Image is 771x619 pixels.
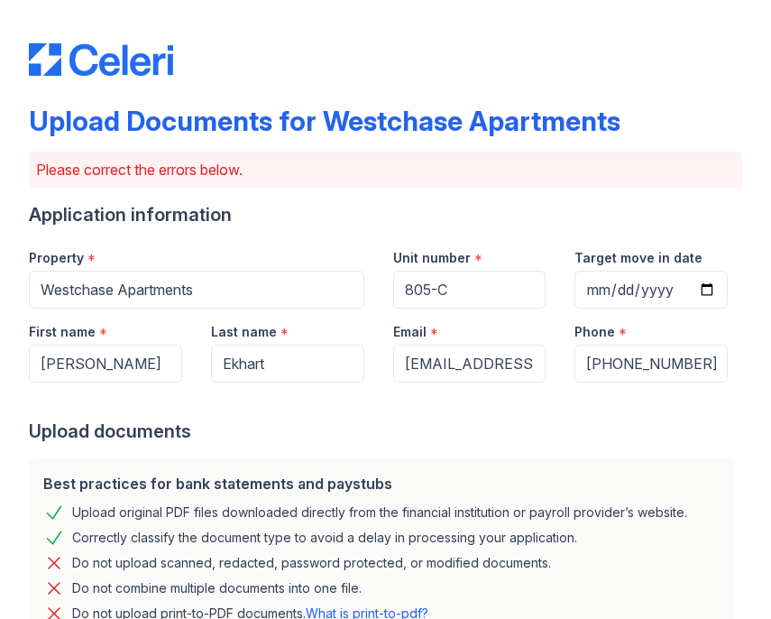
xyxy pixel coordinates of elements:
[29,43,173,76] img: CE_Logo_Blue-a8612792a0a2168367f1c8372b55b34899dd931a85d93a1a3d3e32e68fde9ad4.png
[72,527,577,549] div: Correctly classify the document type to avoid a delay in processing your application.
[574,249,702,267] label: Target move in date
[29,105,620,137] div: Upload Documents for Westchase Apartments
[29,419,742,444] div: Upload documents
[211,323,277,341] label: Last name
[72,552,551,574] div: Do not upload scanned, redacted, password protected, or modified documents.
[574,323,615,341] label: Phone
[36,159,735,180] p: Please correct the errors below.
[43,473,721,494] div: Best practices for bank statements and paystubs
[393,249,471,267] label: Unit number
[29,249,84,267] label: Property
[29,202,742,227] div: Application information
[72,502,687,523] div: Upload original PDF files downloaded directly from the financial institution or payroll provider’...
[29,323,96,341] label: First name
[72,577,362,599] div: Do not combine multiple documents into one file.
[393,323,427,341] label: Email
